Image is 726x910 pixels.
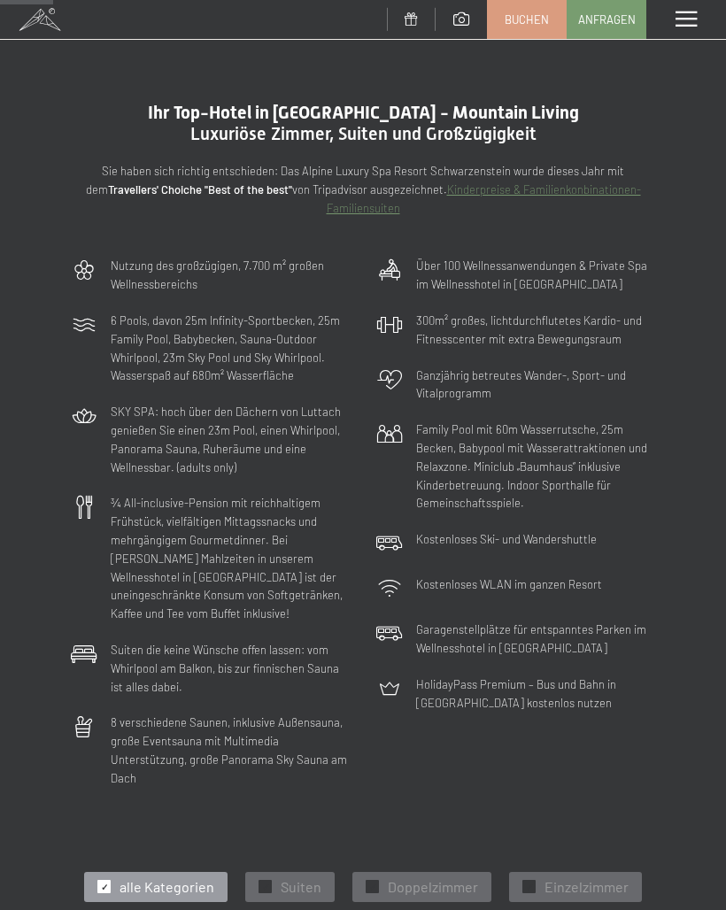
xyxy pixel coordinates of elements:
[416,420,655,513] p: Family Pool mit 60m Wasserrutsche, 25m Becken, Babypool mit Wasserattraktionen und Relaxzone. Min...
[578,12,636,27] span: Anfragen
[327,182,641,215] a: Kinderpreise & Familienkonbinationen- Familiensuiten
[416,575,602,594] p: Kostenloses WLAN im ganzen Resort
[262,881,269,893] span: ✓
[71,162,655,217] p: Sie haben sich richtig entschieden: Das Alpine Luxury Spa Resort Schwarzenstein wurde dieses Jahr...
[281,877,321,897] span: Suiten
[111,641,350,696] p: Suiten die keine Wünsche offen lassen: vom Whirlpool am Balkon, bis zur finnischen Sauna ist alle...
[148,102,579,123] span: Ihr Top-Hotel in [GEOGRAPHIC_DATA] - Mountain Living
[108,182,292,197] strong: Travellers' Choiche "Best of the best"
[488,1,566,38] a: Buchen
[190,123,537,144] span: Luxuriöse Zimmer, Suiten und Großzügigkeit
[111,257,350,294] p: Nutzung des großzügigen, 7.700 m² großen Wellnessbereichs
[416,366,655,404] p: Ganzjährig betreutes Wander-, Sport- und Vitalprogramm
[416,621,655,658] p: Garagenstellplätze für entspanntes Parken im Wellnesshotel in [GEOGRAPHIC_DATA]
[111,312,350,385] p: 6 Pools, davon 25m Infinity-Sportbecken, 25m Family Pool, Babybecken, Sauna-Outdoor Whirlpool, 23...
[568,1,645,38] a: Anfragen
[388,877,478,897] span: Doppelzimmer
[416,675,655,713] p: HolidayPass Premium – Bus und Bahn in [GEOGRAPHIC_DATA] kostenlos nutzen
[416,530,597,549] p: Kostenloses Ski- und Wandershuttle
[505,12,549,27] span: Buchen
[544,877,629,897] span: Einzelzimmer
[111,713,350,787] p: 8 verschiedene Saunen, inklusive Außensauna, große Eventsauna mit Multimedia Unterstützung, große...
[416,312,655,349] p: 300m² großes, lichtdurchflutetes Kardio- und Fitnesscenter mit extra Bewegungsraum
[120,877,214,897] span: alle Kategorien
[416,257,655,294] p: Über 100 Wellnessanwendungen & Private Spa im Wellnesshotel in [GEOGRAPHIC_DATA]
[369,881,376,893] span: ✓
[101,881,108,893] span: ✓
[111,403,350,476] p: SKY SPA: hoch über den Dächern von Luttach genießen Sie einen 23m Pool, einen Whirlpool, Panorama...
[111,494,350,623] p: ¾ All-inclusive-Pension mit reichhaltigem Frühstück, vielfältigen Mittagssnacks und mehrgängigem ...
[526,881,533,893] span: ✓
